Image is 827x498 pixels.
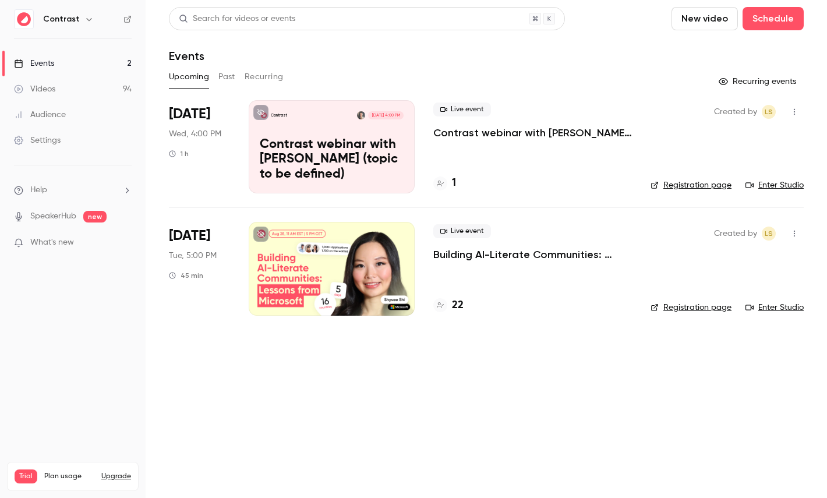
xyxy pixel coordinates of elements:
div: Events [14,58,54,69]
span: Plan usage [44,472,94,481]
span: Live event [433,103,491,116]
a: Enter Studio [745,302,804,313]
span: Lusine Sargsyan [762,105,776,119]
span: Trial [15,469,37,483]
a: Enter Studio [745,179,804,191]
img: Contrast [15,10,33,29]
img: Liana Hakobyan [357,111,365,119]
h1: Events [169,49,204,63]
a: SpeakerHub [30,210,76,222]
p: Contrast [271,112,287,118]
button: Past [218,68,235,86]
button: Recurring [245,68,284,86]
button: Schedule [743,7,804,30]
a: Registration page [651,179,731,191]
div: Videos [14,83,55,95]
button: Upcoming [169,68,209,86]
a: Contrast webinar with [PERSON_NAME] (topic to be defined) [433,126,632,140]
span: new [83,211,107,222]
div: 45 min [169,271,203,280]
span: Live event [433,224,491,238]
h4: 1 [452,175,456,191]
span: Lusine Sargsyan [762,227,776,241]
div: Dec 9 Tue, 11:00 AM (America/New York) [169,222,230,315]
span: [DATE] [169,227,210,245]
span: Created by [714,105,757,119]
span: Wed, 4:00 PM [169,128,221,140]
span: What's new [30,236,74,249]
button: Upgrade [101,472,131,481]
h4: 22 [452,298,464,313]
li: help-dropdown-opener [14,184,132,196]
div: Audience [14,109,66,121]
span: Tue, 5:00 PM [169,250,217,262]
h6: Contrast [43,13,80,25]
a: 22 [433,298,464,313]
a: Registration page [651,302,731,313]
div: Dec 3 Wed, 4:00 PM (Europe/Amsterdam) [169,100,230,193]
button: Recurring events [713,72,804,91]
span: [DATE] 4:00 PM [368,111,403,119]
a: 1 [433,175,456,191]
span: Created by [714,227,757,241]
span: LS [765,105,773,119]
button: New video [672,7,738,30]
span: Help [30,184,47,196]
a: Contrast webinar with Liana (topic to be defined)ContrastLiana Hakobyan[DATE] 4:00 PMContrast web... [249,100,415,193]
div: 1 h [169,149,189,158]
span: LS [765,227,773,241]
span: [DATE] [169,105,210,123]
p: Contrast webinar with [PERSON_NAME] (topic to be defined) [260,137,404,182]
div: Search for videos or events [179,13,295,25]
a: Building AI-Literate Communities: Lessons from Microsoft [433,248,632,262]
div: Settings [14,135,61,146]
